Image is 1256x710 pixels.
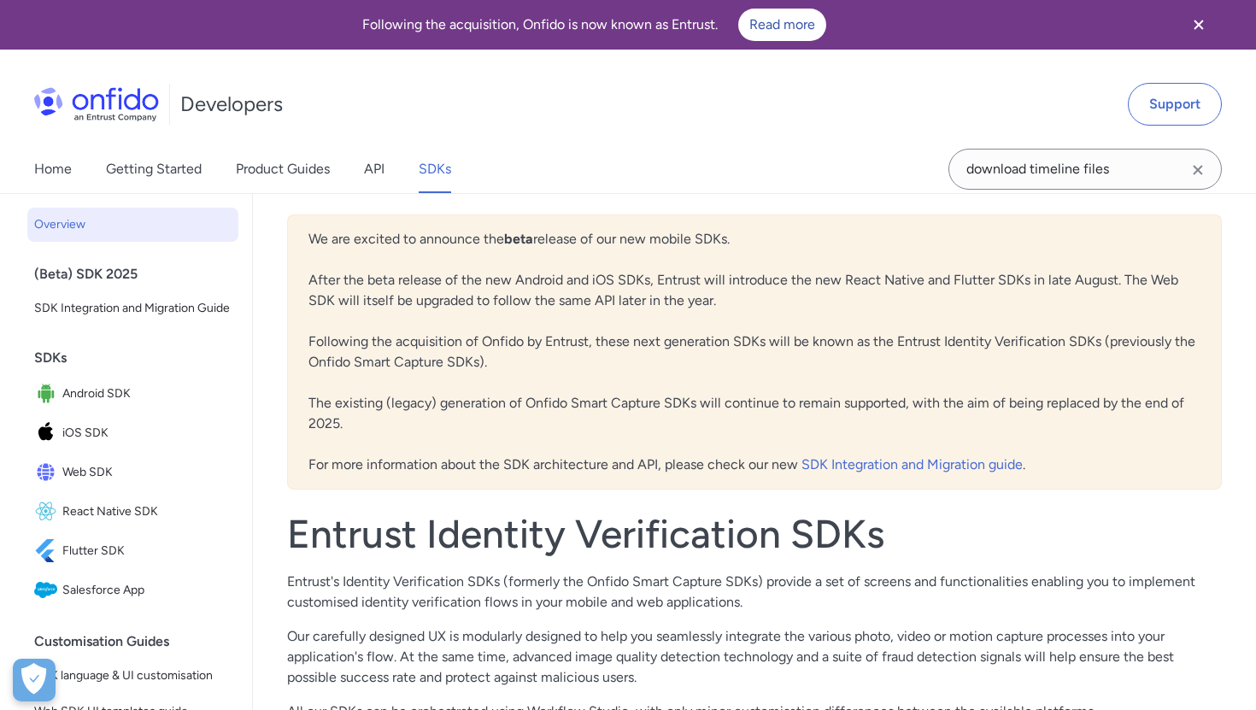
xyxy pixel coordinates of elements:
[236,145,330,193] a: Product Guides
[34,578,62,602] img: IconSalesforce App
[34,666,232,686] span: SDK language & UI customisation
[62,578,232,602] span: Salesforce App
[62,382,232,406] span: Android SDK
[1188,160,1208,180] svg: Clear search field button
[801,456,1023,472] a: SDK Integration and Migration guide
[34,87,159,121] img: Onfido Logo
[13,659,56,701] div: Cookie Preferences
[27,493,238,531] a: IconReact Native SDKReact Native SDK
[27,659,238,693] a: SDK language & UI customisation
[34,421,62,445] img: IconiOS SDK
[34,539,62,563] img: IconFlutter SDK
[34,500,62,524] img: IconReact Native SDK
[62,539,232,563] span: Flutter SDK
[364,145,384,193] a: API
[948,149,1222,190] input: Onfido search input field
[62,500,232,524] span: React Native SDK
[180,91,283,118] h1: Developers
[27,454,238,491] a: IconWeb SDKWeb SDK
[13,659,56,701] button: Open Preferences
[419,145,451,193] a: SDKs
[27,208,238,242] a: Overview
[62,421,232,445] span: iOS SDK
[287,214,1222,490] div: We are excited to announce the release of our new mobile SDKs. After the beta release of the new ...
[34,625,245,659] div: Customisation Guides
[27,375,238,413] a: IconAndroid SDKAndroid SDK
[27,572,238,609] a: IconSalesforce AppSalesforce App
[1189,15,1209,35] svg: Close banner
[34,257,245,291] div: (Beta) SDK 2025
[738,9,826,41] a: Read more
[21,9,1167,41] div: Following the acquisition, Onfido is now known as Entrust.
[34,341,245,375] div: SDKs
[34,461,62,484] img: IconWeb SDK
[27,532,238,570] a: IconFlutter SDKFlutter SDK
[34,298,232,319] span: SDK Integration and Migration Guide
[287,626,1222,688] p: Our carefully designed UX is modularly designed to help you seamlessly integrate the various phot...
[34,214,232,235] span: Overview
[27,291,238,326] a: SDK Integration and Migration Guide
[287,510,1222,558] h1: Entrust Identity Verification SDKs
[62,461,232,484] span: Web SDK
[504,231,533,247] b: beta
[1128,83,1222,126] a: Support
[27,414,238,452] a: IconiOS SDKiOS SDK
[34,382,62,406] img: IconAndroid SDK
[34,145,72,193] a: Home
[1167,3,1230,46] button: Close banner
[106,145,202,193] a: Getting Started
[287,572,1222,613] p: Entrust's Identity Verification SDKs (formerly the Onfido Smart Capture SDKs) provide a set of sc...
